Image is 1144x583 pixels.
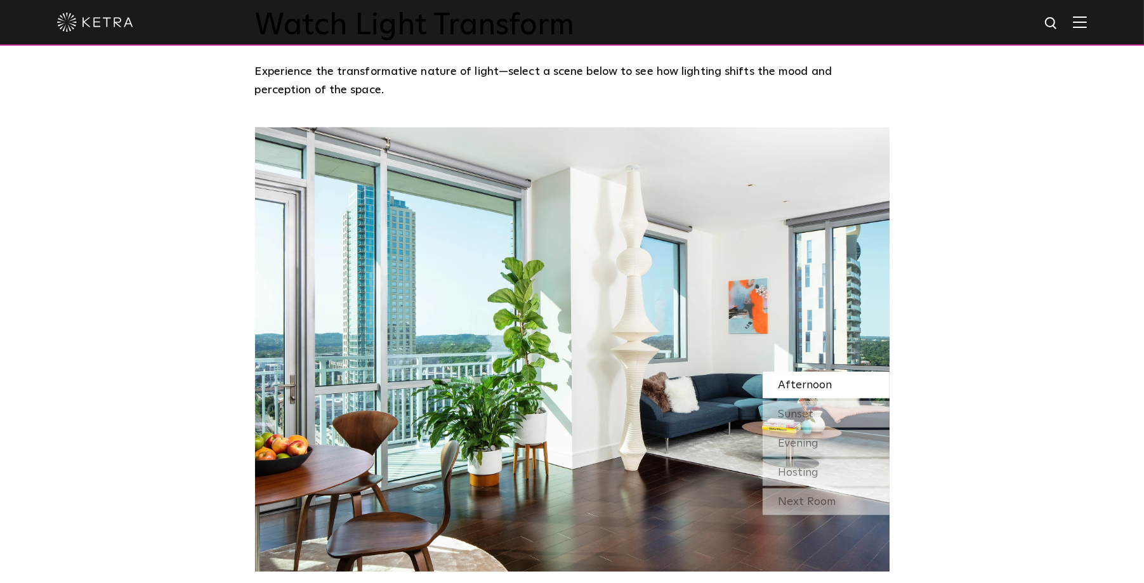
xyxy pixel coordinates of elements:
[779,409,814,420] span: Sunset
[763,488,890,515] div: Next Room
[1073,16,1087,28] img: Hamburger%20Nav.svg
[1044,16,1060,32] img: search icon
[779,379,832,391] span: Afternoon
[779,467,819,478] span: Hosting
[57,13,133,32] img: ketra-logo-2019-white
[255,63,883,99] p: Experience the transformative nature of light—select a scene below to see how lighting shifts the...
[779,438,819,449] span: Evening
[255,128,890,572] img: SS_HBD_LivingRoom_Desktop_01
